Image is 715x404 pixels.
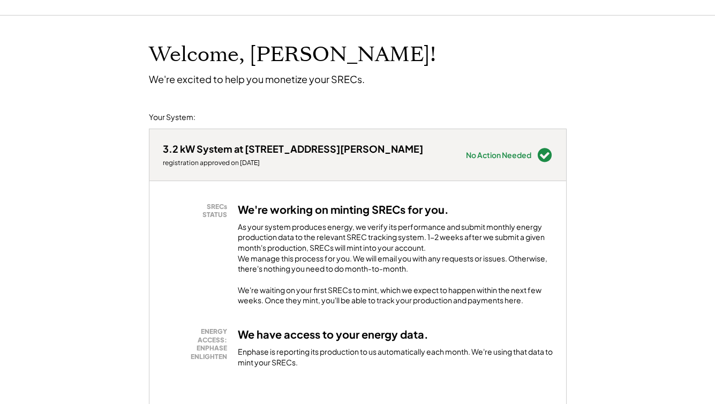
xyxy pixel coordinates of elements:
[168,203,227,219] div: SRECs STATUS
[466,151,531,159] div: No Action Needed
[149,73,365,85] div: We're excited to help you monetize your SRECs.
[163,159,423,167] div: registration approved on [DATE]
[238,222,553,280] div: As your system produces energy, we verify its performance and submit monthly energy production da...
[168,327,227,361] div: ENERGY ACCESS: ENPHASE ENLIGHTEN
[238,203,449,216] h3: We're working on minting SRECs for you.
[149,112,195,123] div: Your System:
[238,285,553,306] div: We're waiting on your first SRECs to mint, which we expect to happen within the next few weeks. O...
[238,347,553,368] div: Enphase is reporting its production to us automatically each month. We're using that data to mint...
[163,143,423,155] div: 3.2 kW System at [STREET_ADDRESS][PERSON_NAME]
[149,42,436,68] h1: Welcome, [PERSON_NAME]!
[238,327,428,341] h3: We have access to your energy data.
